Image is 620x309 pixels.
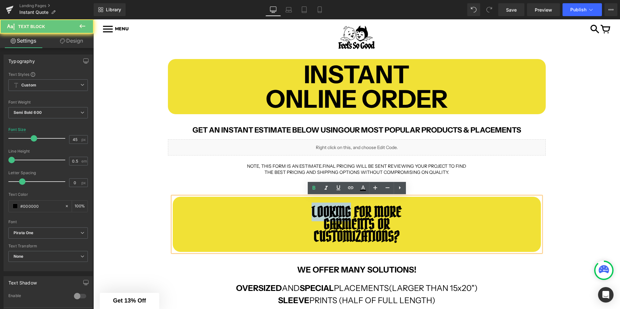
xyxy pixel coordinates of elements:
span: Save [506,6,517,13]
span: px [81,137,87,142]
a: Laptop [281,3,296,16]
a: Mobile [312,3,327,16]
a: MENU [10,7,35,13]
span: em [81,159,87,163]
span: NOTE, THIS FORM IS AN ESTIMATE. [154,144,229,150]
span: FINAL PRICING WILL BE SENT REVIEWING YOUR PROJECT TO FIND [229,144,373,150]
span: MENU [22,6,35,13]
span: Publish [570,7,586,12]
b: INSTANT [211,40,316,70]
div: % [72,201,88,212]
div: Font Weight [8,100,88,105]
b: Custom [21,83,36,88]
span: AND PLACEMENTS [143,264,295,274]
div: Text Shadow [8,276,37,285]
button: Publish [563,3,602,16]
a: Design [48,34,95,48]
img: Feels So Good [243,5,284,31]
a: Desktop [265,3,281,16]
span: Library [106,7,121,13]
button: Redo [483,3,496,16]
div: Text Transform [8,244,88,248]
strong: SPECIAL [206,264,241,274]
b: ONLINE ORDER [172,65,355,95]
strong: WE OFFER MANY SOLUTIONS! [204,245,323,255]
span: Preview [535,6,552,13]
div: Text Styles [8,72,88,77]
strong: OVERSIZED [143,264,189,274]
b: GET AN INSTANT ESTIMATE BELOW USING [99,106,251,115]
b: OUR MOST POPULAR PRODUCTS & PLACEMENTS [251,106,428,115]
div: Enable [8,293,67,300]
a: Tablet [296,3,312,16]
span: px [81,181,87,185]
span: (LARGER THAN 15x20") [295,264,384,274]
div: Font Size [8,127,26,132]
input: Color [20,203,62,210]
a: New Library [94,3,126,16]
span: PRINTS (HALF OF FULL LENGTH) [185,276,342,286]
div: Open Intercom Messenger [598,287,614,303]
span: Instant Quote [19,10,48,15]
div: Text Color [8,192,88,197]
b: LOOKING FOR MORE [218,183,308,202]
strong: SLEEVE [185,276,216,286]
button: More [604,3,617,16]
span: Text Block [18,24,45,29]
b: CUSTOMIZATIONS? [220,208,307,226]
b: None [14,254,24,259]
div: Font [8,220,88,224]
strong: EMBROIDERY [242,288,295,298]
b: GARMENTS OR [230,195,296,214]
button: Undo [467,3,480,16]
i: Pirata One [14,230,33,236]
b: Semi Bold 600 [14,110,42,115]
a: Landing Pages [19,3,94,8]
span: & OPTONS [199,288,328,298]
div: Typography [8,55,35,64]
strong: PATCHES [199,288,235,298]
div: Letter Spacing [8,171,88,175]
span: THE BEST PRICING AND SHIPPING OPTIONS WITHOUT COMPROMISING ON QUALITY. [171,150,356,156]
a: Preview [527,3,560,16]
div: Line Height [8,149,88,154]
